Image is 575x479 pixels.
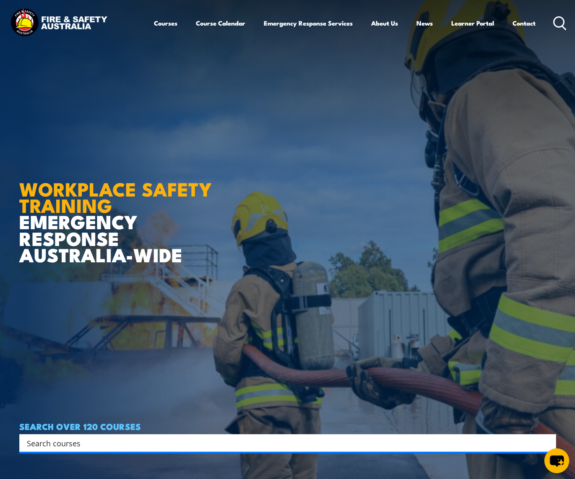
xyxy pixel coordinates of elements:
[196,13,245,33] a: Course Calendar
[371,13,398,33] a: About Us
[451,13,494,33] a: Learner Portal
[416,13,433,33] a: News
[19,159,224,262] h1: EMERGENCY RESPONSE AUSTRALIA-WIDE
[19,422,556,431] h4: SEARCH OVER 120 COURSES
[19,174,212,219] strong: WORKPLACE SAFETY TRAINING
[544,448,569,473] button: chat-button
[29,437,539,449] form: Search form
[154,13,177,33] a: Courses
[513,13,536,33] a: Contact
[27,437,538,449] input: Search input
[264,13,353,33] a: Emergency Response Services
[541,437,553,449] button: Search magnifier button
